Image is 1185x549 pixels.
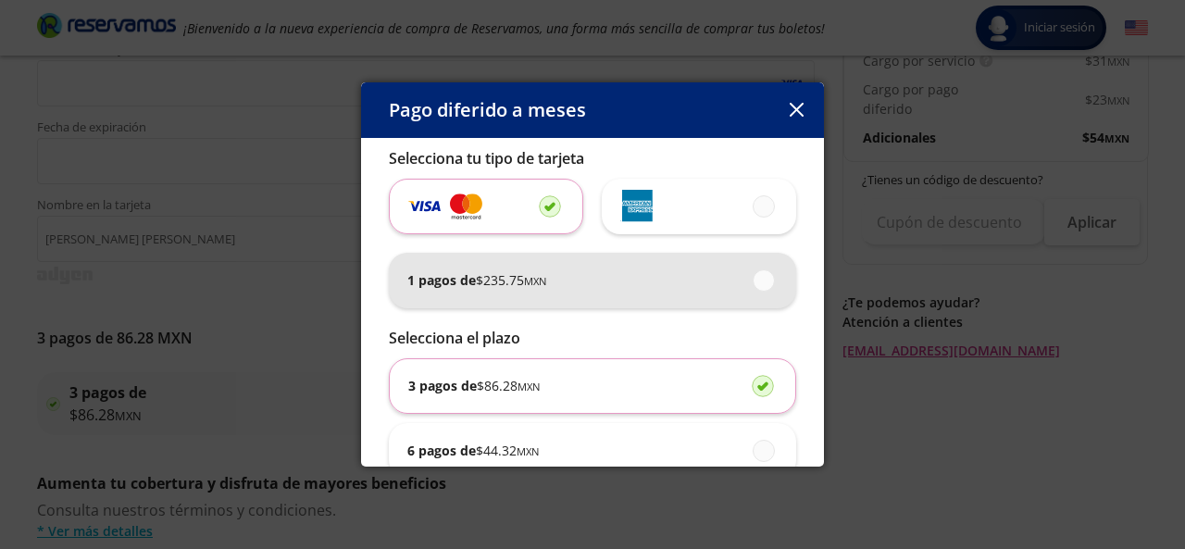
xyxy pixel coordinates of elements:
img: svg+xml;base64,PD94bWwgdmVyc2lvbj0iMS4wIiBlbmNvZGluZz0iVVRGLTgiIHN0YW5kYWxvbmU9Im5vIj8+Cjxzdmcgd2... [450,192,482,221]
small: MXN [524,274,546,288]
p: 1 pagos de [407,270,546,290]
p: Selecciona tu tipo de tarjeta [389,147,796,169]
iframe: Messagebird Livechat Widget [1078,442,1166,530]
p: Pago diferido a meses [389,96,586,124]
img: svg+xml;base64,PD94bWwgdmVyc2lvbj0iMS4wIiBlbmNvZGluZz0iVVRGLTgiIHN0YW5kYWxvbmU9Im5vIj8+Cjxzdmcgd2... [620,190,653,222]
small: MXN [518,380,540,393]
p: Selecciona el plazo [389,327,796,349]
p: 3 pagos de [408,376,540,395]
span: $ 44.32 [476,441,539,460]
small: MXN [517,444,539,458]
span: $ 235.75 [476,270,546,290]
span: $ 86.28 [477,376,540,395]
img: svg+xml;base64,PD94bWwgdmVyc2lvbj0iMS4wIiBlbmNvZGluZz0iVVRGLTgiIHN0YW5kYWxvbmU9Im5vIj8+Cjxzdmcgd2... [408,195,441,217]
p: 6 pagos de [407,441,539,460]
